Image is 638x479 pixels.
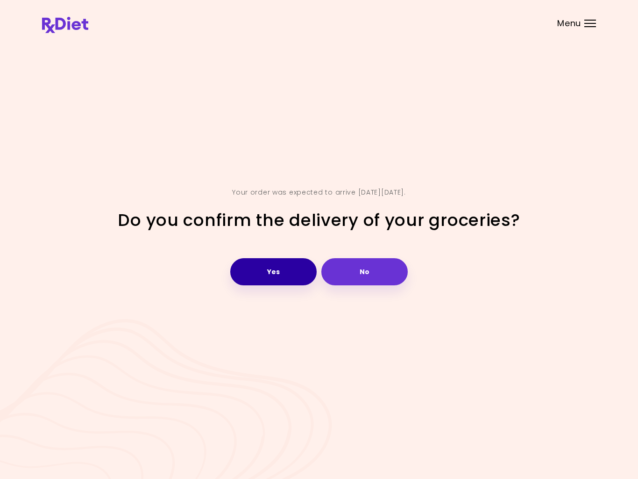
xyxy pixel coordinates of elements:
button: Yes [230,258,317,285]
h2: Do you confirm the delivery of your groceries? [118,210,520,232]
img: RxDiet [42,17,88,33]
div: Your order was expected to arrive [DATE][DATE]. [232,185,406,200]
button: No [321,258,408,285]
span: Menu [557,19,581,28]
